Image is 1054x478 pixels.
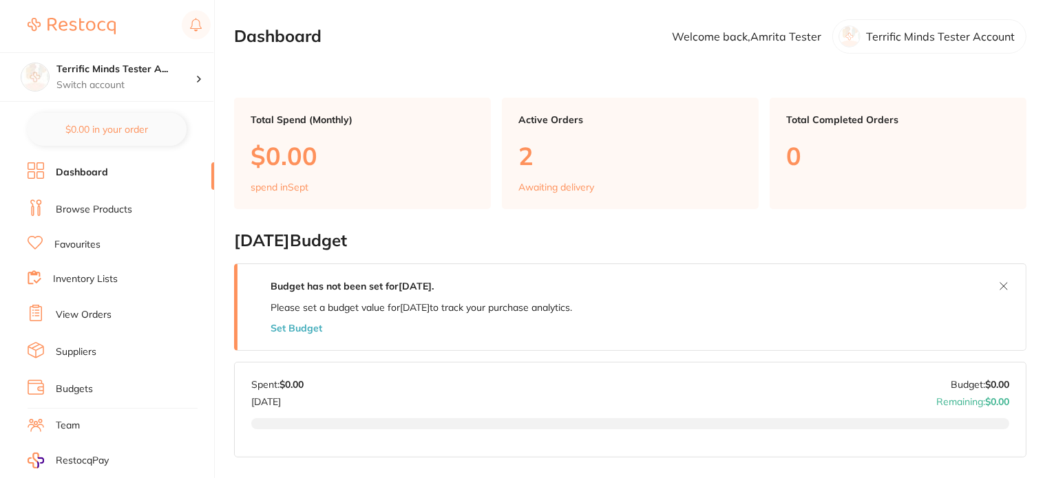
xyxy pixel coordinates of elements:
[985,378,1009,391] strong: $0.00
[271,323,322,334] button: Set Budget
[518,182,594,193] p: Awaiting delivery
[518,142,742,170] p: 2
[28,18,116,34] img: Restocq Logo
[234,231,1026,250] h2: [DATE] Budget
[770,98,1026,209] a: Total Completed Orders0
[56,454,109,468] span: RestocqPay
[56,203,132,217] a: Browse Products
[280,378,304,391] strong: $0.00
[251,390,304,406] p: [DATE]
[251,379,304,390] p: Spent:
[271,280,434,292] strong: Budget has not been set for [DATE] .
[251,182,308,193] p: spend in Sept
[56,78,196,92] p: Switch account
[271,302,572,313] p: Please set a budget value for [DATE] to track your purchase analytics.
[56,63,196,76] h4: Terrific Minds Tester Account
[54,238,101,252] a: Favourites
[56,345,96,359] a: Suppliers
[234,98,491,209] a: Total Spend (Monthly)$0.00spend inSept
[21,63,49,91] img: Terrific Minds Tester Account
[985,395,1009,407] strong: $0.00
[936,390,1009,406] p: Remaining:
[56,382,93,396] a: Budgets
[951,379,1009,390] p: Budget:
[786,114,1010,125] p: Total Completed Orders
[56,308,112,322] a: View Orders
[251,142,474,170] p: $0.00
[56,166,108,180] a: Dashboard
[866,30,1015,43] p: Terrific Minds Tester Account
[786,142,1010,170] p: 0
[251,114,474,125] p: Total Spend (Monthly)
[28,453,109,468] a: RestocqPay
[53,272,118,286] a: Inventory Lists
[672,30,821,43] p: Welcome back, Amrita Tester
[28,113,187,146] button: $0.00 in your order
[56,419,80,433] a: Team
[28,453,44,468] img: RestocqPay
[28,10,116,42] a: Restocq Logo
[234,27,322,46] h2: Dashboard
[502,98,759,209] a: Active Orders2Awaiting delivery
[518,114,742,125] p: Active Orders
